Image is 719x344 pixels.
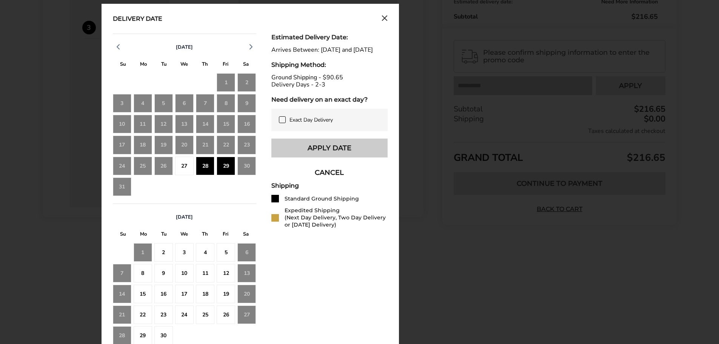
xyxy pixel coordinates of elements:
[173,214,196,221] button: [DATE]
[195,59,215,71] div: T
[215,59,236,71] div: F
[271,163,388,182] button: CANCEL
[133,229,154,241] div: M
[271,139,388,157] button: Apply Date
[154,229,174,241] div: T
[176,44,193,51] span: [DATE]
[271,34,388,41] div: Estimated Delivery Date:
[113,15,162,23] div: Delivery Date
[176,214,193,221] span: [DATE]
[271,46,388,54] div: Arrives Between: [DATE] and [DATE]
[285,195,359,202] div: Standard Ground Shipping
[215,229,236,241] div: F
[236,59,256,71] div: S
[236,229,256,241] div: S
[271,61,388,68] div: Shipping Method:
[285,207,388,228] div: Expedited Shipping (Next Day Delivery, Two Day Delivery or [DATE] Delivery)
[271,74,388,88] div: Ground Shipping - $90.65 Delivery Days - 2-3
[289,116,333,123] span: Exact Day Delivery
[113,59,133,71] div: S
[271,96,388,103] div: Need delivery on an exact day?
[113,229,133,241] div: S
[271,182,388,189] div: Shipping
[154,59,174,71] div: T
[133,59,154,71] div: M
[174,59,194,71] div: W
[382,15,388,23] button: Close calendar
[174,229,194,241] div: W
[195,229,215,241] div: T
[173,44,196,51] button: [DATE]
